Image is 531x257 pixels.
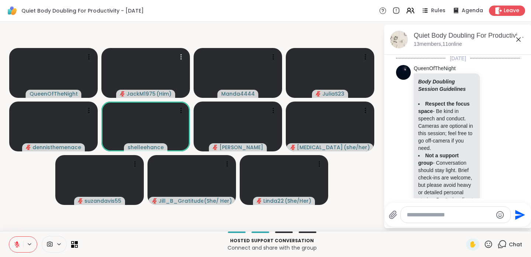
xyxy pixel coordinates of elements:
p: Hosted support conversation [82,237,462,244]
span: shelleehance [128,144,164,151]
span: Agenda [462,7,483,14]
strong: Body Doubling Session Guidelines [418,79,466,92]
textarea: Type your message [407,211,493,219]
p: 13 members, 11 online [414,41,462,48]
span: dennisthemenace [32,144,81,151]
span: Linda22 [263,197,284,205]
span: Manda4444 [221,90,255,97]
span: Chat [509,241,522,248]
span: audio-muted [78,198,83,203]
span: ( Him ) [156,90,171,97]
span: JuliaS23 [322,90,344,97]
span: Jill_B_Gratitude [159,197,203,205]
span: [MEDICAL_DATA] [297,144,343,151]
span: QueenOfTheNight [29,90,78,97]
li: - Conversation should stay light. Brief check-ins are welcome, but please avoid heavy or detailed... [418,152,475,211]
span: ( she/her ) [344,144,370,151]
span: Rules [431,7,445,14]
span: audio-muted [120,91,125,96]
img: Quiet Body Doubling For Productivity - Friday, Oct 10 [390,31,408,48]
span: ( She/Her ) [285,197,311,205]
span: JackM1975 [126,90,156,97]
span: Leave [504,7,519,14]
span: Quiet Body Doubling For Productivity - [DATE] [21,7,144,14]
strong: Not a support group [418,153,459,166]
button: Send [511,206,527,223]
span: [PERSON_NAME] [219,144,263,151]
img: https://sharewell-space-live.sfo3.digitaloceanspaces.com/user-generated/d7277878-0de6-43a2-a937-4... [396,65,411,80]
span: audio-muted [316,91,321,96]
span: ( She/ Her ) [204,197,232,205]
span: audio-muted [26,145,31,150]
span: audio-muted [257,198,262,203]
span: [DATE] [445,55,471,62]
button: Emoji picker [496,210,504,219]
span: suzandavis55 [84,197,121,205]
span: audio-muted [152,198,157,203]
a: QueenOfTheNight [414,65,456,72]
span: audio-muted [290,145,295,150]
img: ShareWell Logomark [6,4,18,17]
span: ✋ [469,240,476,249]
p: Connect and share with the group [82,244,462,251]
li: - Be kind in speech and conduct. Cameras are optional in this session; feel free to go off-camera... [418,100,475,152]
strong: Respect the focus space [418,101,470,114]
div: Quiet Body Doubling For Productivity - [DATE] [414,31,526,40]
span: audio-muted [213,145,218,150]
